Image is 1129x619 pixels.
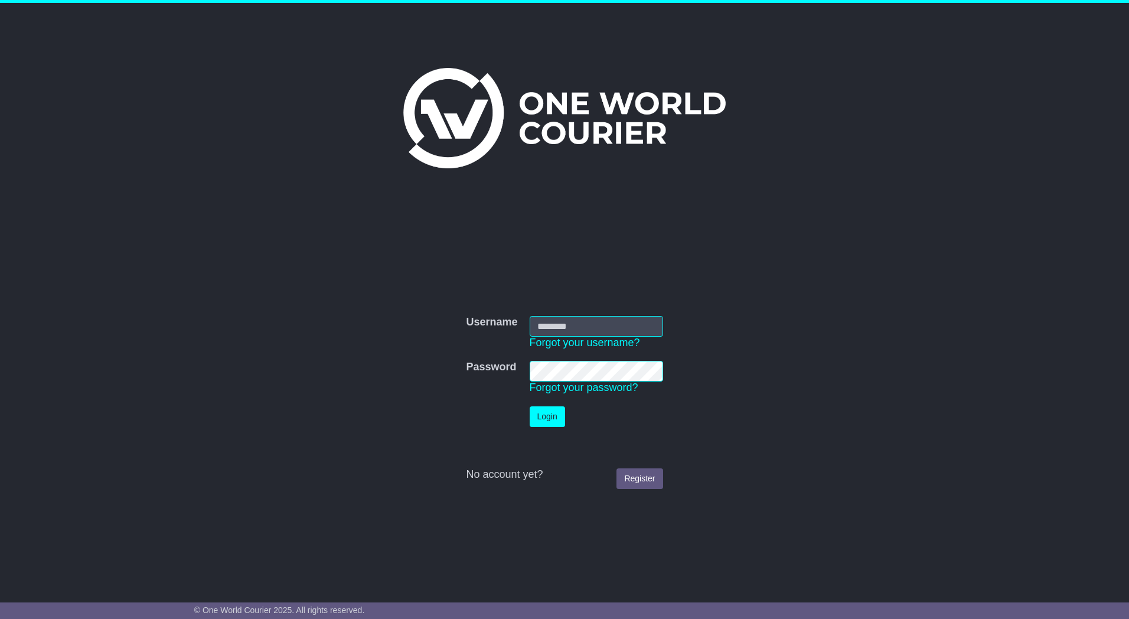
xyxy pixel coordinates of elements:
span: © One World Courier 2025. All rights reserved. [194,605,365,615]
a: Forgot your password? [530,382,638,393]
a: Register [616,468,663,489]
img: One World [403,68,726,168]
div: No account yet? [466,468,663,481]
button: Login [530,406,565,427]
a: Forgot your username? [530,337,640,348]
label: Password [466,361,516,374]
label: Username [466,316,517,329]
